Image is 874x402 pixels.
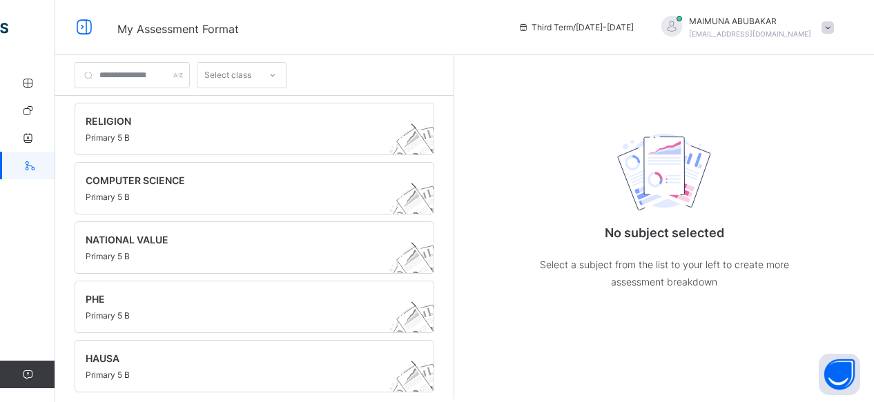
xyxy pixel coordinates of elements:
[86,191,397,203] span: Primary 5 B
[117,22,239,36] span: My Assessment Format
[204,62,251,88] div: Select class
[689,30,811,38] span: [EMAIL_ADDRESS][DOMAIN_NAME]
[380,293,456,366] img: structure.cad45ed73ac2f6accb5d2a2efd3b9748.svg
[86,232,397,247] span: NATIONAL VALUE
[380,234,456,307] img: structure.cad45ed73ac2f6accb5d2a2efd3b9748.svg
[86,351,397,365] span: HAUSA
[648,15,841,40] div: MAIMUNAABUBAKAR
[380,115,456,188] img: structure.cad45ed73ac2f6accb5d2a2efd3b9748.svg
[86,250,397,263] span: Primary 5 B
[526,94,802,319] div: No subject selected
[86,114,397,128] span: RELIGION
[86,310,397,322] span: Primary 5 B
[86,173,397,188] span: COMPUTER SCIENCE
[86,132,397,144] span: Primary 5 B
[380,174,456,248] img: structure.cad45ed73ac2f6accb5d2a2efd3b9748.svg
[526,223,802,242] p: No subject selected
[86,369,397,381] span: Primary 5 B
[518,21,634,34] span: session/term information
[86,292,397,306] span: PHE
[819,354,860,395] button: Open asap
[526,256,802,290] p: Select a subject from the list to your left to create more assessment breakdown
[612,132,716,217] img: structure.cad45ed73ac2f6accb5d2a2efd3b9748.svg
[689,15,811,28] span: MAIMUNA ABUBAKAR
